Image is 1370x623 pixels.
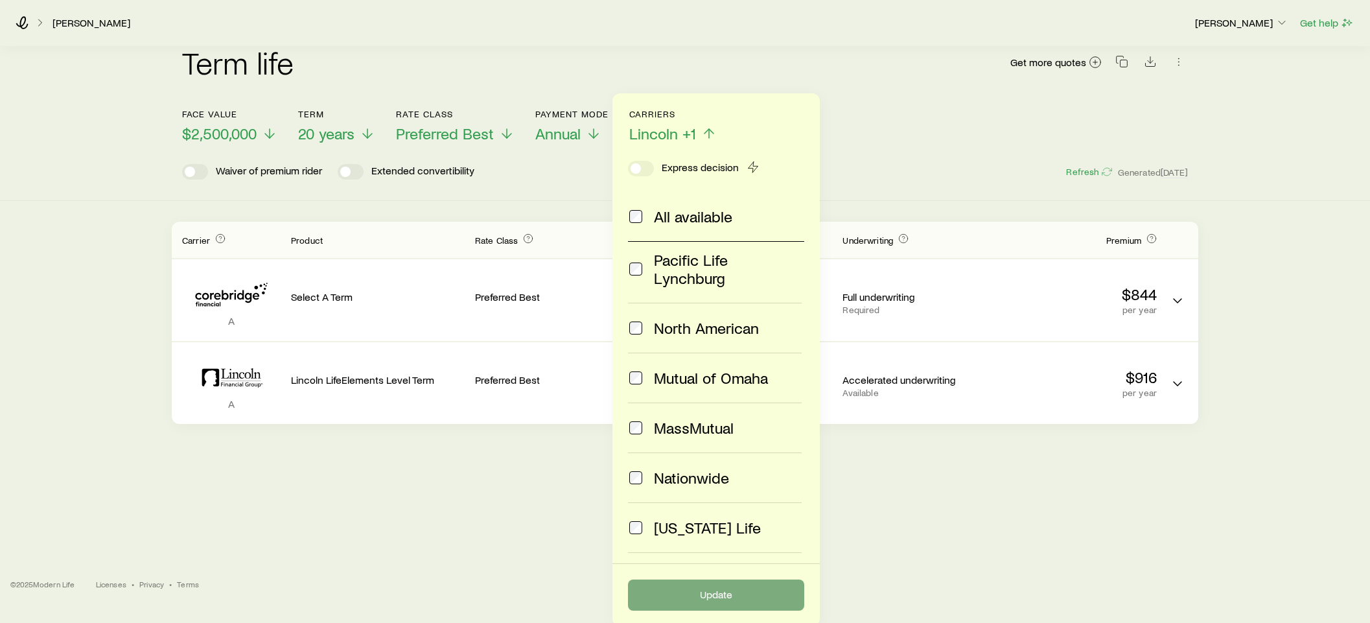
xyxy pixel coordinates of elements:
p: © 2025 Modern Life [10,579,75,589]
button: [PERSON_NAME] [1194,16,1289,31]
span: Product [291,235,323,246]
div: Term quotes [172,222,1198,424]
button: Get help [1299,16,1354,30]
button: Rate ClassPreferred Best [396,109,515,143]
p: A [182,397,281,410]
p: Rate Class [396,109,515,119]
span: 20 years [298,124,354,143]
p: per year [983,388,1157,398]
a: Licenses [96,579,126,589]
span: Underwriting [842,235,893,246]
p: Accelerated underwriting [842,373,973,386]
p: Lincoln LifeElements Level Term [291,373,465,386]
button: Face value$2,500,000 [182,109,277,143]
a: Terms [177,579,199,589]
p: [PERSON_NAME] [1195,16,1288,29]
p: $916 [983,368,1157,386]
p: $844 [983,285,1157,303]
span: • [169,579,172,589]
p: A [182,314,281,327]
p: Extended convertibility [371,164,474,180]
span: Premium [1106,235,1141,246]
span: Annual [535,124,581,143]
button: CarriersLincoln +1 [629,109,717,143]
span: Get more quotes [1010,57,1086,67]
p: Full underwriting [842,290,973,303]
span: Generated [1118,167,1188,178]
span: Carrier [182,235,210,246]
p: Term [298,109,375,119]
p: Face value [182,109,277,119]
span: • [132,579,134,589]
h2: Term life [182,47,294,78]
span: $2,500,000 [182,124,257,143]
span: Preferred Best [396,124,494,143]
a: Get more quotes [1010,55,1102,70]
button: Payment ModeAnnual [535,109,609,143]
p: Carriers [629,109,717,119]
span: [DATE] [1161,167,1188,178]
p: Required [842,305,973,315]
button: Refresh [1065,166,1112,178]
p: Preferred Best [475,290,605,303]
p: per year [983,305,1157,315]
span: Rate Class [475,235,518,246]
span: Lincoln +1 [629,124,696,143]
p: Waiver of premium rider [216,164,322,180]
p: Preferred Best [475,373,605,386]
p: Select A Term [291,290,465,303]
p: Available [842,388,973,398]
a: [PERSON_NAME] [52,17,131,29]
a: Download CSV [1141,58,1159,70]
a: Privacy [139,579,164,589]
p: Payment Mode [535,109,609,119]
button: Term20 years [298,109,375,143]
